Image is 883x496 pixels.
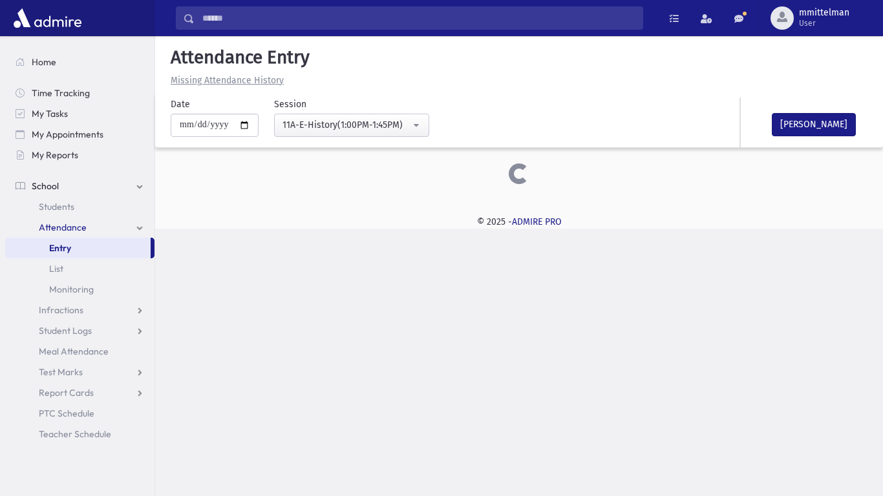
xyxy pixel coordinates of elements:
[32,108,68,119] span: My Tasks
[5,424,154,444] a: Teacher Schedule
[5,341,154,362] a: Meal Attendance
[5,176,154,196] a: School
[39,222,87,233] span: Attendance
[5,83,154,103] a: Time Tracking
[5,124,154,145] a: My Appointments
[39,428,111,440] span: Teacher Schedule
[32,149,78,161] span: My Reports
[49,263,63,274] span: List
[512,216,562,227] a: ADMIRE PRO
[49,284,94,295] span: Monitoring
[5,403,154,424] a: PTC Schedule
[32,129,103,140] span: My Appointments
[5,382,154,403] a: Report Cards
[176,215,862,229] div: © 2025 -
[5,217,154,238] a: Attendance
[5,300,154,320] a: Infractions
[799,8,849,18] span: mmittelman
[5,362,154,382] a: Test Marks
[5,279,154,300] a: Monitoring
[772,113,856,136] button: [PERSON_NAME]
[5,238,151,258] a: Entry
[5,103,154,124] a: My Tasks
[39,346,109,357] span: Meal Attendance
[5,320,154,341] a: Student Logs
[10,5,85,31] img: AdmirePro
[274,114,429,137] button: 11A-E-History(1:00PM-1:45PM)
[5,145,154,165] a: My Reports
[274,98,306,111] label: Session
[32,180,59,192] span: School
[39,408,94,419] span: PTC Schedule
[5,196,154,217] a: Students
[32,56,56,68] span: Home
[39,201,74,212] span: Students
[165,46,873,68] h5: Attendance Entry
[49,242,71,254] span: Entry
[32,87,90,99] span: Time Tracking
[171,75,284,86] u: Missing Attendance History
[799,18,849,28] span: User
[171,98,190,111] label: Date
[39,387,94,398] span: Report Cards
[5,52,154,72] a: Home
[195,6,643,30] input: Search
[165,75,284,86] a: Missing Attendance History
[5,258,154,279] a: List
[39,325,92,336] span: Student Logs
[39,304,83,316] span: Infractions
[282,118,410,132] div: 11A-E-History(1:00PM-1:45PM)
[39,366,83,378] span: Test Marks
